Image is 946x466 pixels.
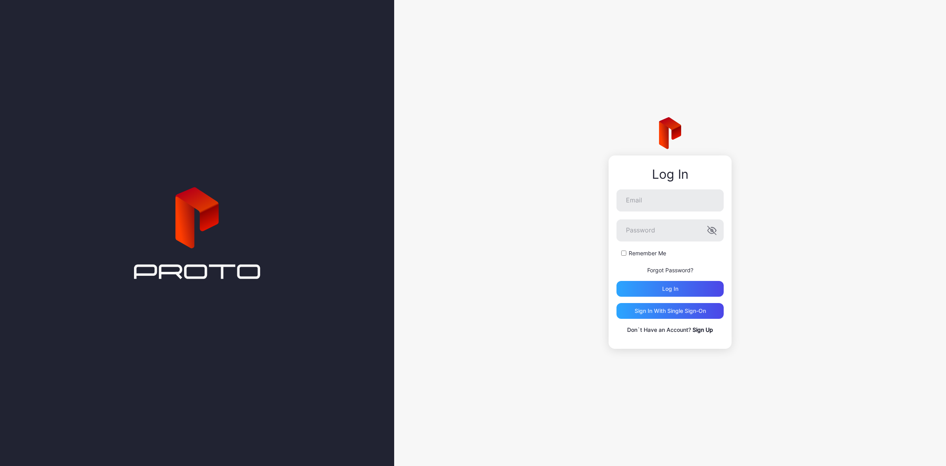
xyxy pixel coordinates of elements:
input: Password [616,219,724,241]
div: Log In [616,167,724,182]
a: Sign Up [693,326,713,333]
label: Remember Me [629,249,666,257]
p: Don`t Have an Account? [616,325,724,335]
div: Log in [662,286,678,292]
input: Email [616,189,724,211]
button: Sign in With Single Sign-On [616,303,724,319]
div: Sign in With Single Sign-On [635,308,706,314]
a: Forgot Password? [647,267,693,273]
button: Password [707,226,717,235]
button: Log in [616,281,724,297]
